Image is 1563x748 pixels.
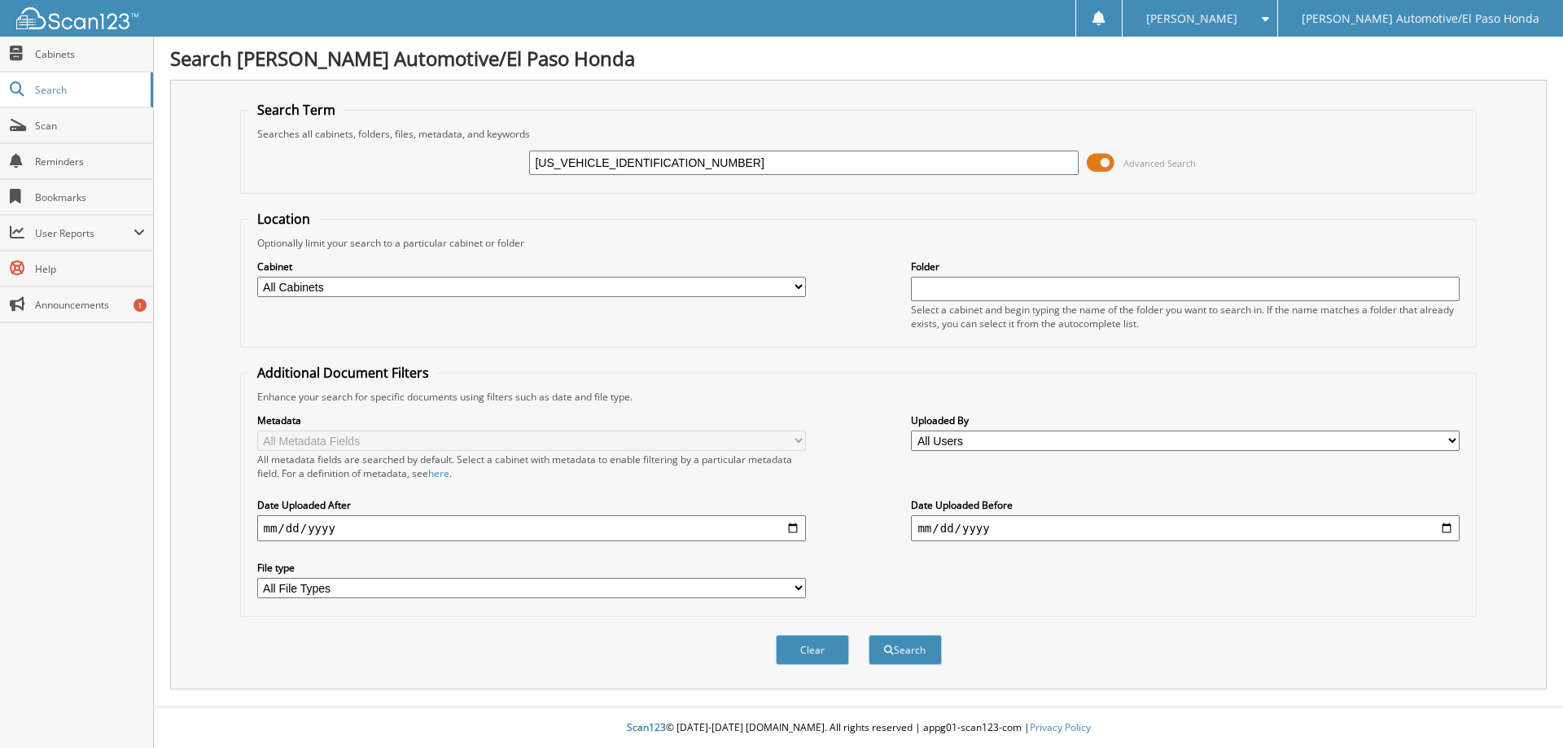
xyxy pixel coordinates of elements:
[911,413,1460,427] label: Uploaded By
[134,299,147,312] div: 1
[249,364,437,382] legend: Additional Document Filters
[154,708,1563,748] div: © [DATE]-[DATE] [DOMAIN_NAME]. All rights reserved | appg01-scan123-com |
[627,720,666,734] span: Scan123
[1030,720,1091,734] a: Privacy Policy
[35,47,145,61] span: Cabinets
[249,101,344,119] legend: Search Term
[428,466,449,480] a: here
[249,210,318,228] legend: Location
[257,260,806,273] label: Cabinet
[249,127,1469,141] div: Searches all cabinets, folders, files, metadata, and keywords
[1302,14,1539,24] span: [PERSON_NAME] Automotive/El Paso Honda
[35,262,145,276] span: Help
[1482,670,1563,748] iframe: Chat Widget
[257,561,806,575] label: File type
[35,298,145,312] span: Announcements
[911,515,1460,541] input: end
[35,190,145,204] span: Bookmarks
[35,83,142,97] span: Search
[1123,157,1196,169] span: Advanced Search
[776,635,849,665] button: Clear
[249,236,1469,250] div: Optionally limit your search to a particular cabinet or folder
[257,515,806,541] input: start
[35,119,145,133] span: Scan
[911,260,1460,273] label: Folder
[257,498,806,512] label: Date Uploaded After
[257,453,806,480] div: All metadata fields are searched by default. Select a cabinet with metadata to enable filtering b...
[1146,14,1237,24] span: [PERSON_NAME]
[16,7,138,29] img: scan123-logo-white.svg
[170,45,1547,72] h1: Search [PERSON_NAME] Automotive/El Paso Honda
[257,413,806,427] label: Metadata
[911,498,1460,512] label: Date Uploaded Before
[249,390,1469,404] div: Enhance your search for specific documents using filters such as date and file type.
[911,303,1460,330] div: Select a cabinet and begin typing the name of the folder you want to search in. If the name match...
[35,226,134,240] span: User Reports
[35,155,145,168] span: Reminders
[869,635,942,665] button: Search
